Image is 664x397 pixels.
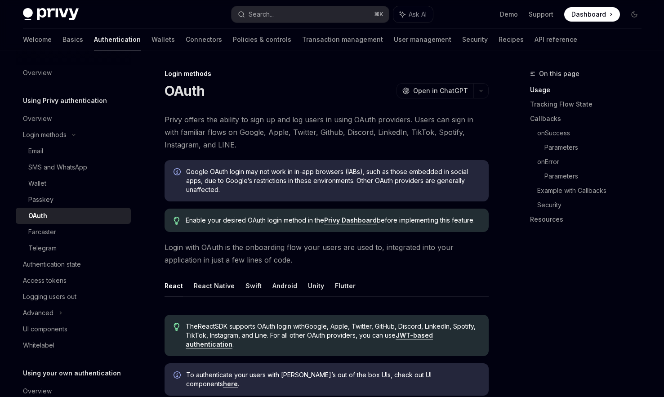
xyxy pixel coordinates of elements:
[186,216,479,225] span: Enable your desired OAuth login method in the before implementing this feature.
[23,308,53,318] div: Advanced
[16,256,131,272] a: Authentication state
[165,241,489,266] span: Login with OAuth is the onboarding flow your users are used to, integrated into your application ...
[174,217,180,225] svg: Tip
[223,380,238,388] a: here
[232,6,389,22] button: Search...⌘K
[28,178,46,189] div: Wallet
[23,67,52,78] div: Overview
[16,289,131,305] a: Logging users out
[462,29,488,50] a: Security
[28,227,56,237] div: Farcaster
[627,7,642,22] button: Toggle dark mode
[16,65,131,81] a: Overview
[249,9,274,20] div: Search...
[174,168,183,177] svg: Info
[165,83,205,99] h1: OAuth
[23,129,67,140] div: Login methods
[28,210,47,221] div: OAuth
[194,275,235,296] button: React Native
[324,216,377,224] a: Privy Dashboard
[186,29,222,50] a: Connectors
[335,275,356,296] button: Flutter
[530,112,649,126] a: Callbacks
[16,159,131,175] a: SMS and WhatsApp
[245,275,262,296] button: Swift
[16,143,131,159] a: Email
[28,194,53,205] div: Passkey
[544,140,649,155] a: Parameters
[165,69,489,78] div: Login methods
[16,337,131,353] a: Whitelabel
[186,167,480,194] span: Google OAuth login may not work in in-app browsers (IABs), such as those embedded in social apps,...
[152,29,175,50] a: Wallets
[16,240,131,256] a: Telegram
[413,86,468,95] span: Open in ChatGPT
[28,162,87,173] div: SMS and WhatsApp
[530,97,649,112] a: Tracking Flow State
[394,29,451,50] a: User management
[23,324,67,335] div: UI components
[28,243,57,254] div: Telegram
[397,83,473,98] button: Open in ChatGPT
[535,29,577,50] a: API reference
[174,371,183,380] svg: Info
[537,126,649,140] a: onSuccess
[539,68,579,79] span: On this page
[530,212,649,227] a: Resources
[16,224,131,240] a: Farcaster
[374,11,383,18] span: ⌘ K
[23,259,81,270] div: Authentication state
[28,146,43,156] div: Email
[409,10,427,19] span: Ask AI
[16,192,131,208] a: Passkey
[393,6,433,22] button: Ask AI
[571,10,606,19] span: Dashboard
[544,169,649,183] a: Parameters
[302,29,383,50] a: Transaction management
[272,275,297,296] button: Android
[23,340,54,351] div: Whitelabel
[186,370,480,388] span: To authenticate your users with [PERSON_NAME]’s out of the box UIs, check out UI components .
[62,29,83,50] a: Basics
[233,29,291,50] a: Policies & controls
[174,323,180,331] svg: Tip
[186,322,479,349] span: The React SDK supports OAuth login with Google, Apple, Twitter, GitHub, Discord, LinkedIn, Spotif...
[23,291,76,302] div: Logging users out
[16,208,131,224] a: OAuth
[308,275,324,296] button: Unity
[499,29,524,50] a: Recipes
[23,386,52,397] div: Overview
[94,29,141,50] a: Authentication
[165,113,489,151] span: Privy offers the ability to sign up and log users in using OAuth providers. Users can sign in wit...
[537,155,649,169] a: onError
[16,321,131,337] a: UI components
[537,183,649,198] a: Example with Callbacks
[23,8,79,21] img: dark logo
[564,7,620,22] a: Dashboard
[529,10,553,19] a: Support
[537,198,649,212] a: Security
[23,29,52,50] a: Welcome
[23,368,121,379] h5: Using your own authentication
[165,275,183,296] button: React
[16,272,131,289] a: Access tokens
[23,95,107,106] h5: Using Privy authentication
[530,83,649,97] a: Usage
[23,113,52,124] div: Overview
[23,275,67,286] div: Access tokens
[16,111,131,127] a: Overview
[16,175,131,192] a: Wallet
[500,10,518,19] a: Demo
